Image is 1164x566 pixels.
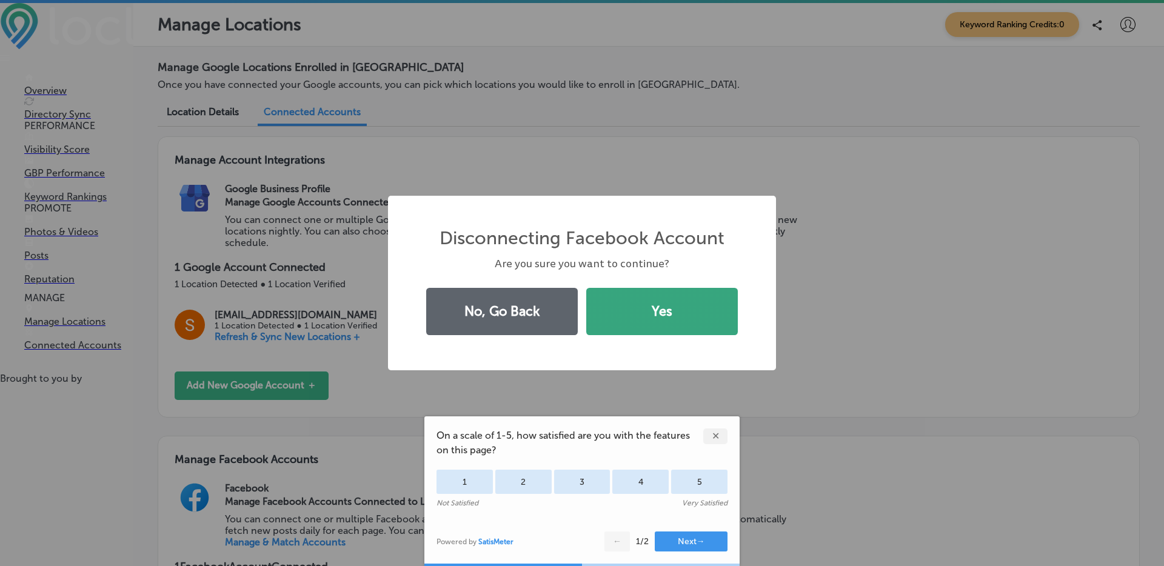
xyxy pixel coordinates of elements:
[703,428,727,444] div: ✕
[436,538,513,546] div: Powered by
[495,470,552,494] div: 2
[604,531,630,551] button: ←
[554,470,610,494] div: 3
[436,499,478,507] div: Not Satisfied
[612,470,669,494] div: 4
[426,288,578,335] button: No, Go Back
[655,531,727,551] button: Next→
[436,428,703,458] span: On a scale of 1-5, how satisfied are you with the features on this page?
[420,256,744,271] div: Are you sure you want to continue?
[586,288,738,335] button: Yes
[682,499,727,507] div: Very Satisfied
[636,536,649,547] div: 1 / 2
[671,470,727,494] div: 5
[478,538,513,546] a: SatisMeter
[436,470,493,494] div: 1
[440,227,724,249] h2: Disconnecting Facebook Account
